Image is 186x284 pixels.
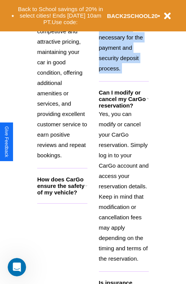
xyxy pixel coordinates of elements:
b: BACK2SCHOOL20 [107,13,158,19]
p: Yes, you can modify or cancel your CarGo reservation. Simply log in to your CarGo account and acc... [99,109,149,264]
h3: How does CarGo ensure the safety of my vehicle? [37,176,85,196]
h3: Can I modify or cancel my CarGo reservation? [99,89,146,109]
button: Back to School savings of 20% in select cities! Ends [DATE] 10am PT.Use code: [14,4,107,28]
iframe: Intercom live chat [8,258,26,276]
div: Give Feedback [4,126,9,157]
